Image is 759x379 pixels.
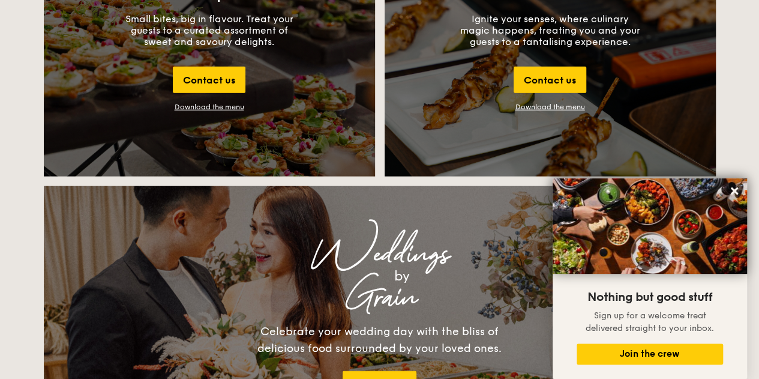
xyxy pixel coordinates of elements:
button: Join the crew [577,344,723,365]
button: Close [725,181,744,201]
span: Sign up for a welcome treat delivered straight to your inbox. [586,311,714,333]
p: Ignite your senses, where culinary magic happens, treating you and your guests to a tantalising e... [460,13,640,47]
div: by [194,265,610,287]
div: Contact us [173,67,245,93]
div: Download the menu [175,103,244,111]
div: Contact us [514,67,586,93]
span: Nothing but good stuff [587,290,712,305]
img: DSC07876-Edit02-Large.jpeg [553,178,747,274]
a: Download the menu [515,103,585,111]
div: Grain [149,287,610,309]
p: Small bites, big in flavour. Treat your guests to a curated assortment of sweet and savoury delig... [119,13,299,47]
div: Celebrate your wedding day with the bliss of delicious food surrounded by your loved ones. [245,323,515,357]
div: Weddings [149,244,610,265]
